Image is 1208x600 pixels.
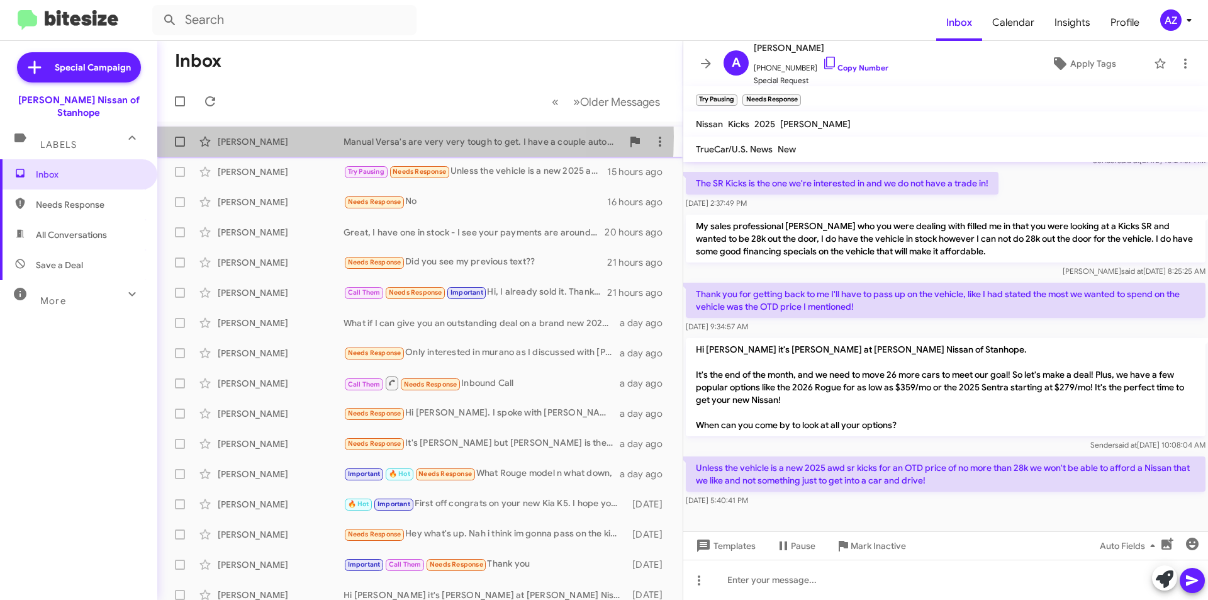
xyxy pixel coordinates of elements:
span: Pause [791,535,815,557]
span: Nissan [696,118,723,130]
span: [DATE] 9:34:57 AM [686,322,748,331]
span: Needs Response [348,198,401,206]
span: Needs Response [393,167,446,176]
div: [PERSON_NAME] [218,286,344,299]
div: Manual Versa's are very very tough to get. I have a couple automatics in stock. [344,135,622,148]
span: Save a Deal [36,259,83,271]
div: [PERSON_NAME] [218,377,344,390]
button: Auto Fields [1090,535,1170,557]
span: said at [1121,266,1143,276]
div: [DATE] [626,558,673,571]
span: Inbox [936,4,982,41]
a: Copy Number [822,63,888,72]
div: 16 hours ago [607,196,673,208]
span: Needs Response [36,198,143,211]
span: TrueCar/U.S. News [696,144,773,155]
div: a day ago [620,347,673,359]
span: Needs Response [348,349,401,357]
span: Needs Response [404,380,457,388]
button: Templates [683,535,766,557]
p: Thank you for getting back to me I'll have to pass up on the vehicle, like I had stated the most ... [686,283,1205,318]
a: Special Campaign [17,52,141,82]
span: Needs Response [348,409,401,417]
span: Labels [40,139,77,150]
small: Try Pausing [696,94,737,106]
div: a day ago [620,317,673,329]
div: [PERSON_NAME] [218,468,344,480]
span: [PERSON_NAME] [780,118,851,130]
div: [PERSON_NAME] [218,528,344,541]
button: Next [566,89,668,115]
span: New [778,144,796,155]
span: Needs Response [348,439,401,448]
span: Needs Response [430,560,483,569]
span: [PERSON_NAME] [DATE] 8:25:25 AM [1063,266,1205,276]
div: 21 hours ago [607,256,673,269]
div: Inbound Call [344,375,620,391]
div: No [344,195,607,209]
div: Great, I have one in stock - I see your payments are around $650, I would not be able to be close... [344,226,605,239]
span: Needs Response [348,530,401,538]
span: Try Pausing [348,167,384,176]
span: Inbox [36,168,143,181]
div: [PERSON_NAME] [218,498,344,511]
div: First off congrats on your new Kia K5. I hope you're enjoying it. What kind of deal do we need to... [344,497,626,511]
div: Hi [PERSON_NAME]. I spoke with [PERSON_NAME] bit ago. How much down is needed for that 2026 rogue... [344,406,620,421]
span: 🔥 Hot [348,500,369,508]
span: [PERSON_NAME] [754,40,888,55]
span: Older Messages [580,95,660,109]
span: Auto Fields [1100,535,1160,557]
div: 15 hours ago [607,166,673,178]
div: Thank you [344,557,626,572]
span: Templates [693,535,756,557]
span: Needs Response [348,258,401,266]
div: Hi, I already sold it. Thank you for reaching out 🙏🏽 [344,285,607,300]
span: More [40,295,66,307]
div: AZ [1160,9,1182,31]
div: a day ago [620,438,673,450]
div: [PERSON_NAME] [218,558,344,571]
div: Only interested in murano as I discussed with [PERSON_NAME] come back next year My lease is only ... [344,346,620,360]
button: Pause [766,535,825,557]
span: said at [1115,440,1137,450]
span: Important [348,560,381,569]
span: [DATE] 5:40:41 PM [686,495,748,505]
span: Call Them [348,380,381,388]
span: Call Them [389,560,422,569]
span: Needs Response [418,470,472,478]
span: [PHONE_NUMBER] [754,55,888,74]
button: Previous [544,89,566,115]
input: Search [152,5,417,35]
div: [DATE] [626,528,673,541]
div: a day ago [620,468,673,480]
span: Sender [DATE] 10:08:04 AM [1090,440,1205,450]
span: Profile [1100,4,1149,41]
span: » [573,94,580,110]
p: Unless the vehicle is a new 2025 awd sr kicks for an OTD price of no more than 28k we won't be ab... [686,456,1205,492]
span: Needs Response [389,288,442,297]
div: [PERSON_NAME] [218,135,344,148]
p: The SR Kicks is the one we're interested in and we do not have a trade in! [686,172,998,195]
button: Apply Tags [1019,52,1148,75]
span: Important [450,288,483,297]
span: Kicks [728,118,749,130]
span: Apply Tags [1070,52,1116,75]
div: 21 hours ago [607,286,673,299]
div: It's [PERSON_NAME] but [PERSON_NAME] is the problem [344,436,620,451]
span: « [552,94,559,110]
a: Insights [1044,4,1100,41]
a: Calendar [982,4,1044,41]
div: [PERSON_NAME] [218,347,344,359]
span: All Conversations [36,229,107,241]
span: Important [348,470,381,478]
div: [PERSON_NAME] [218,166,344,178]
div: [PERSON_NAME] [218,407,344,420]
span: Special Request [754,74,888,87]
small: Needs Response [742,94,800,106]
span: A [732,53,741,73]
div: Did you see my previous text?? [344,255,607,269]
h1: Inbox [175,51,221,71]
button: Mark Inactive [825,535,916,557]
